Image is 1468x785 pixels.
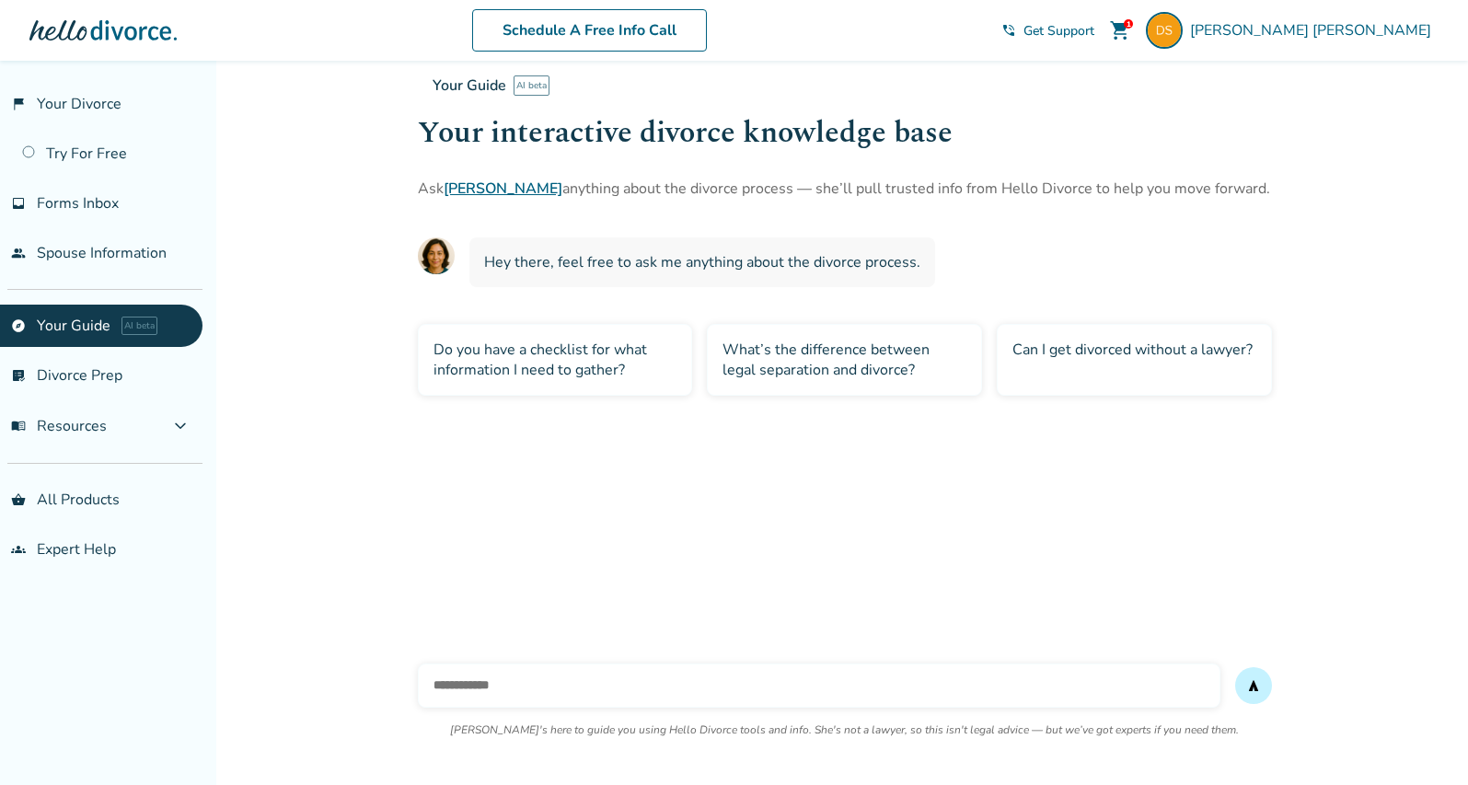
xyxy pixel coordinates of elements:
a: phone_in_talkGet Support [1001,22,1094,40]
span: phone_in_talk [1001,23,1016,38]
img: AI Assistant [418,237,455,274]
span: groups [11,542,26,557]
a: Schedule A Free Info Call [472,9,707,52]
span: Forms Inbox [37,193,119,214]
iframe: Chat Widget [1376,697,1468,785]
span: Hey there, feel free to ask me anything about the divorce process. [484,252,920,272]
span: shopping_basket [11,492,26,507]
button: send [1235,667,1272,704]
span: AI beta [121,317,157,335]
span: flag_2 [11,97,26,111]
span: explore [11,318,26,333]
span: menu_book [11,419,26,433]
div: 1 [1124,19,1133,29]
span: AI beta [514,75,549,96]
span: Get Support [1023,22,1094,40]
img: dswezey2+portal1@gmail.com [1146,12,1183,49]
span: Resources [11,416,107,436]
p: [PERSON_NAME]'s here to guide you using Hello Divorce tools and info. She's not a lawyer, so this... [450,722,1239,737]
span: expand_more [169,415,191,437]
span: inbox [11,196,26,211]
div: What’s the difference between legal separation and divorce? [707,324,982,396]
span: list_alt_check [11,368,26,383]
span: shopping_cart [1109,19,1131,41]
a: [PERSON_NAME] [444,179,562,199]
span: send [1246,678,1261,693]
div: Do you have a checklist for what information I need to gather? [418,324,693,396]
span: Your Guide [433,75,506,96]
div: Can I get divorced without a lawyer? [997,324,1272,396]
span: people [11,246,26,260]
span: [PERSON_NAME] [PERSON_NAME] [1190,20,1439,40]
